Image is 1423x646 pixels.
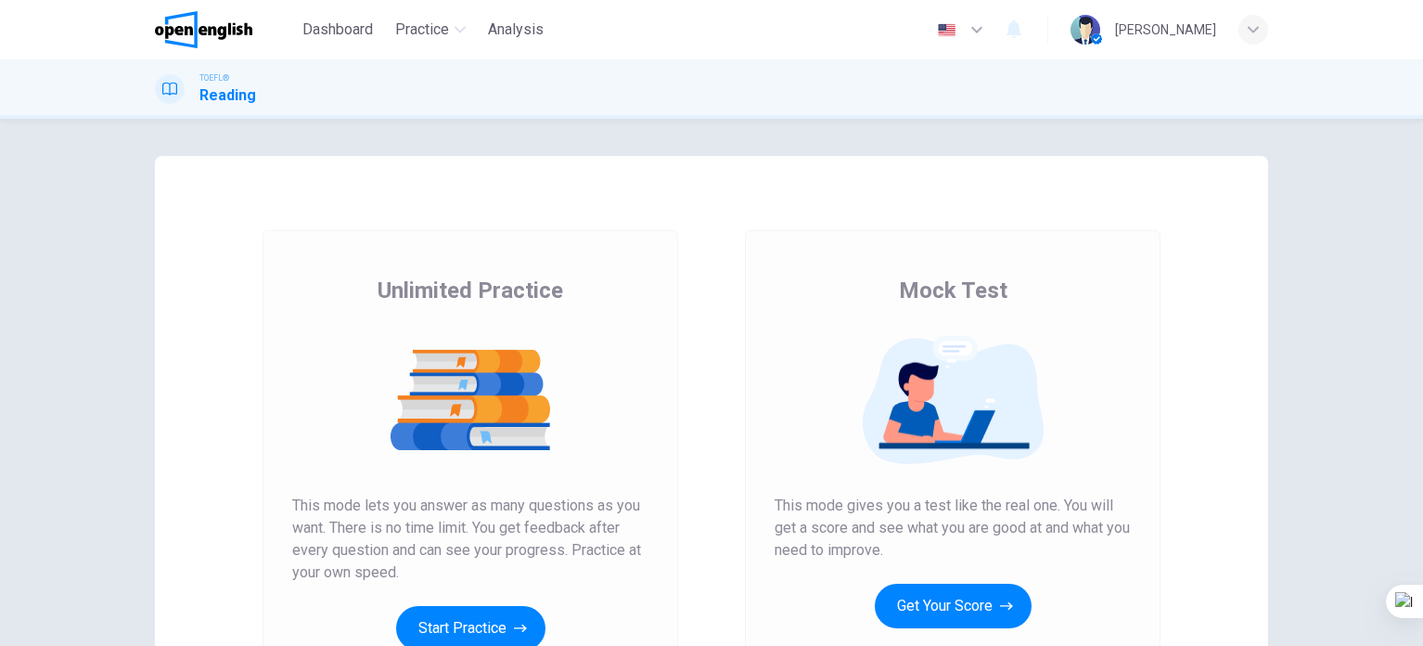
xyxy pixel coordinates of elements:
span: Mock Test [899,276,1007,305]
span: Dashboard [302,19,373,41]
img: OpenEnglish logo [155,11,252,48]
button: Dashboard [295,13,380,46]
h1: Reading [199,84,256,107]
div: [PERSON_NAME] [1115,19,1216,41]
span: This mode gives you a test like the real one. You will get a score and see what you are good at a... [775,495,1131,562]
span: TOEFL® [199,71,229,84]
button: Practice [388,13,473,46]
span: This mode lets you answer as many questions as you want. There is no time limit. You get feedback... [292,495,648,584]
a: OpenEnglish logo [155,11,295,48]
img: Profile picture [1070,15,1100,45]
span: Analysis [488,19,544,41]
button: Get Your Score [875,584,1032,628]
span: Practice [395,19,449,41]
button: Analysis [481,13,551,46]
span: Unlimited Practice [378,276,563,305]
img: en [935,23,958,37]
